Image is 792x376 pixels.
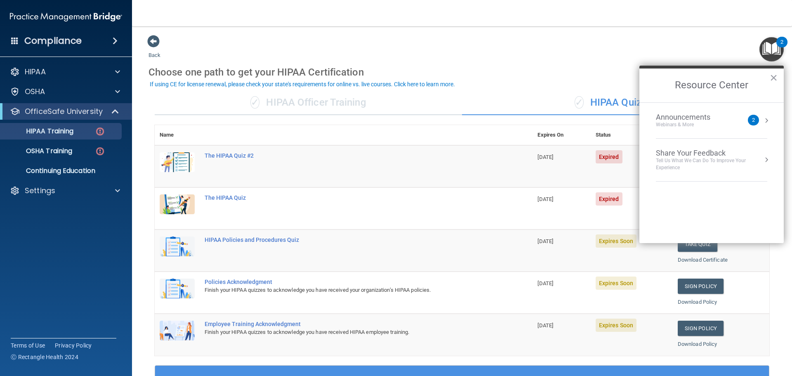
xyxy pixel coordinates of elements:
[639,66,784,243] div: Resource Center
[5,147,72,155] p: OSHA Training
[150,81,455,87] div: If using CE for license renewal, please check your state's requirements for online vs. live cours...
[533,125,590,145] th: Expires On
[596,234,636,248] span: Expires Soon
[5,167,118,175] p: Continuing Education
[25,87,45,97] p: OSHA
[205,321,491,327] div: Employee Training Acknowledgment
[148,80,456,88] button: If using CE for license renewal, please check your state's requirements for online vs. live cours...
[537,322,553,329] span: [DATE]
[759,37,784,61] button: Open Resource Center, 2 new notifications
[596,277,636,290] span: Expires Soon
[678,279,724,294] a: Sign Policy
[591,125,673,145] th: Status
[596,192,622,206] span: Expired
[678,257,728,263] a: Download Certificate
[148,60,775,84] div: Choose one path to get your HIPAA Certification
[575,96,584,109] span: ✓
[95,126,105,137] img: danger-circle.6113f641.png
[639,69,784,102] h2: Resource Center
[596,150,622,163] span: Expired
[537,154,553,160] span: [DATE]
[10,9,122,25] img: PMB logo
[678,236,717,252] button: Take Quiz
[55,341,92,350] a: Privacy Policy
[537,280,553,286] span: [DATE]
[5,127,73,135] p: HIPAA Training
[462,90,769,115] div: HIPAA Quizzes
[11,341,45,350] a: Terms of Use
[656,149,767,158] div: Share Your Feedback
[678,299,717,305] a: Download Policy
[656,121,727,128] div: Webinars & More
[205,236,491,243] div: HIPAA Policies and Procedures Quiz
[25,67,46,77] p: HIPAA
[10,67,120,77] a: HIPAA
[537,196,553,202] span: [DATE]
[770,71,778,84] button: Close
[780,42,783,53] div: 2
[205,285,491,295] div: Finish your HIPAA quizzes to acknowledge you have received your organization’s HIPAA policies.
[10,186,120,196] a: Settings
[596,319,636,332] span: Expires Soon
[205,279,491,285] div: Policies Acknowledgment
[205,152,491,159] div: The HIPAA Quiz #2
[148,42,160,58] a: Back
[205,194,491,201] div: The HIPAA Quiz
[678,321,724,336] a: Sign Policy
[656,113,727,122] div: Announcements
[155,125,200,145] th: Name
[10,87,120,97] a: OSHA
[24,35,82,47] h4: Compliance
[10,106,120,116] a: OfficeSafe University
[25,106,103,116] p: OfficeSafe University
[155,90,462,115] div: HIPAA Officer Training
[11,353,78,361] span: Ⓒ Rectangle Health 2024
[95,146,105,156] img: danger-circle.6113f641.png
[25,186,55,196] p: Settings
[656,157,767,171] div: Tell Us What We Can Do to Improve Your Experience
[678,341,717,347] a: Download Policy
[250,96,259,109] span: ✓
[205,327,491,337] div: Finish your HIPAA quizzes to acknowledge you have received HIPAA employee training.
[537,238,553,244] span: [DATE]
